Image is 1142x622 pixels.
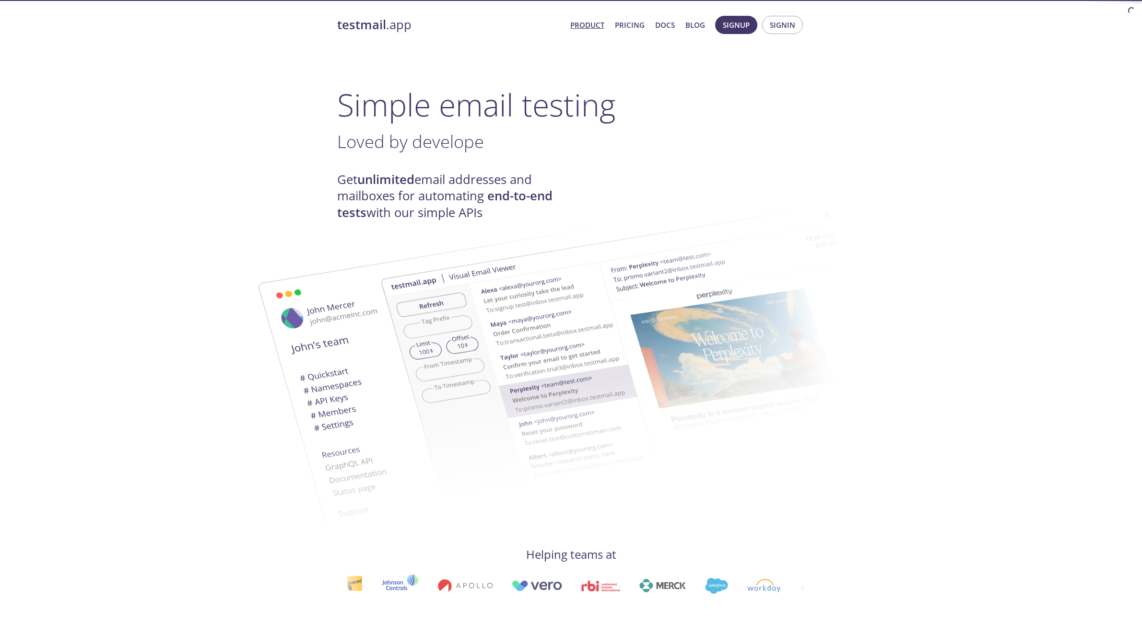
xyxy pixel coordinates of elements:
[636,579,682,592] img: merck
[337,547,805,562] h4: Helping teams at
[380,191,898,515] img: testmail-email-viewer
[715,16,757,34] button: Signup
[508,580,559,591] img: vero
[378,574,415,597] img: johnsoncontrols
[723,19,750,31] span: Signup
[337,129,484,153] span: Loved by develope
[434,579,489,592] img: apollo
[570,19,604,31] a: Product
[337,86,805,123] h1: Simple email testing
[655,19,675,31] a: Docs
[685,19,705,31] a: Blog
[222,222,740,546] img: testmail-email-viewer
[337,187,553,220] strong: end-to-end tests
[615,19,645,31] a: Pricing
[701,578,724,594] img: salesforce
[337,172,571,221] h4: Get email addresses and mailboxes for automating with our simple APIs
[337,16,386,33] strong: testmail
[762,16,803,34] button: Signin
[337,17,563,33] a: testmail.app
[743,579,777,592] img: workday
[770,19,795,31] span: Signin
[357,171,414,188] strong: unlimited
[578,580,617,591] img: rbi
